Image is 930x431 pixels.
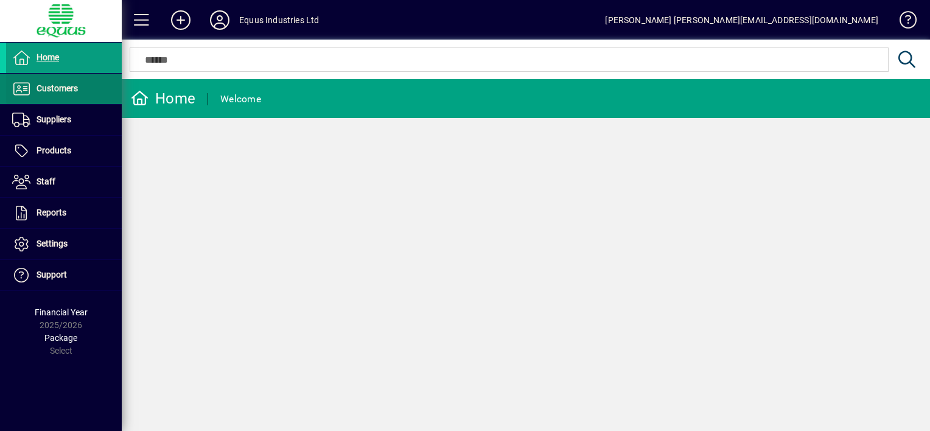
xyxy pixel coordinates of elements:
[6,229,122,259] a: Settings
[37,83,78,93] span: Customers
[6,167,122,197] a: Staff
[220,89,261,109] div: Welcome
[239,10,320,30] div: Equus Industries Ltd
[37,270,67,279] span: Support
[6,74,122,104] a: Customers
[890,2,915,42] a: Knowledge Base
[6,198,122,228] a: Reports
[6,260,122,290] a: Support
[35,307,88,317] span: Financial Year
[37,177,55,186] span: Staff
[37,208,66,217] span: Reports
[161,9,200,31] button: Add
[605,10,878,30] div: [PERSON_NAME] [PERSON_NAME][EMAIL_ADDRESS][DOMAIN_NAME]
[200,9,239,31] button: Profile
[131,89,195,108] div: Home
[6,105,122,135] a: Suppliers
[37,239,68,248] span: Settings
[37,114,71,124] span: Suppliers
[6,136,122,166] a: Products
[44,333,77,343] span: Package
[37,145,71,155] span: Products
[37,52,59,62] span: Home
